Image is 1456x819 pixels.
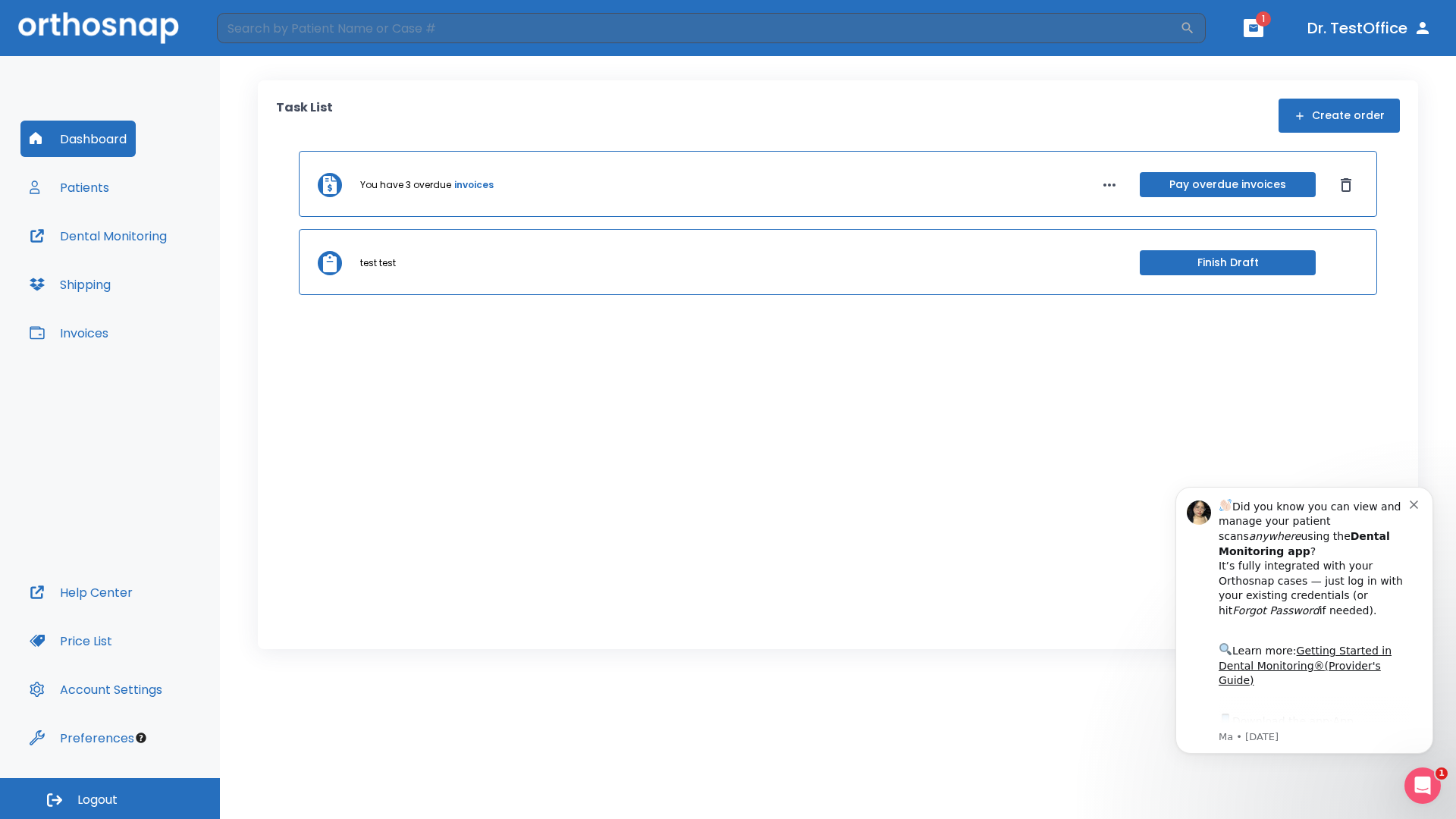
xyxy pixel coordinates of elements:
[217,13,1180,43] input: Search by Patient Name or Case #
[20,121,136,157] button: Dashboard
[1256,11,1271,27] span: 1
[20,315,118,351] button: Invoices
[20,720,143,756] button: Preferences
[454,178,494,192] a: invoices
[1140,250,1316,275] button: Finish Draft
[360,256,396,270] p: test test
[1279,99,1400,133] button: Create order
[77,792,118,808] span: Logout
[1404,767,1441,804] iframe: Intercom live chat
[276,99,333,133] p: Task List
[20,169,118,206] button: Patients
[1334,173,1358,197] button: Dismiss
[1153,468,1456,811] iframe: Intercom notifications message
[360,178,451,192] p: You have 3 overdue
[20,623,121,659] button: Price List
[1140,172,1316,197] button: Pay overdue invoices
[134,731,148,745] div: Tooltip anchor
[18,12,179,43] img: Orthosnap
[1301,14,1438,42] button: Dr. TestOffice
[20,574,142,610] button: Help Center
[20,266,120,303] button: Shipping
[20,218,176,254] button: Dental Monitoring
[1436,767,1448,780] span: 1
[20,671,171,708] button: Account Settings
